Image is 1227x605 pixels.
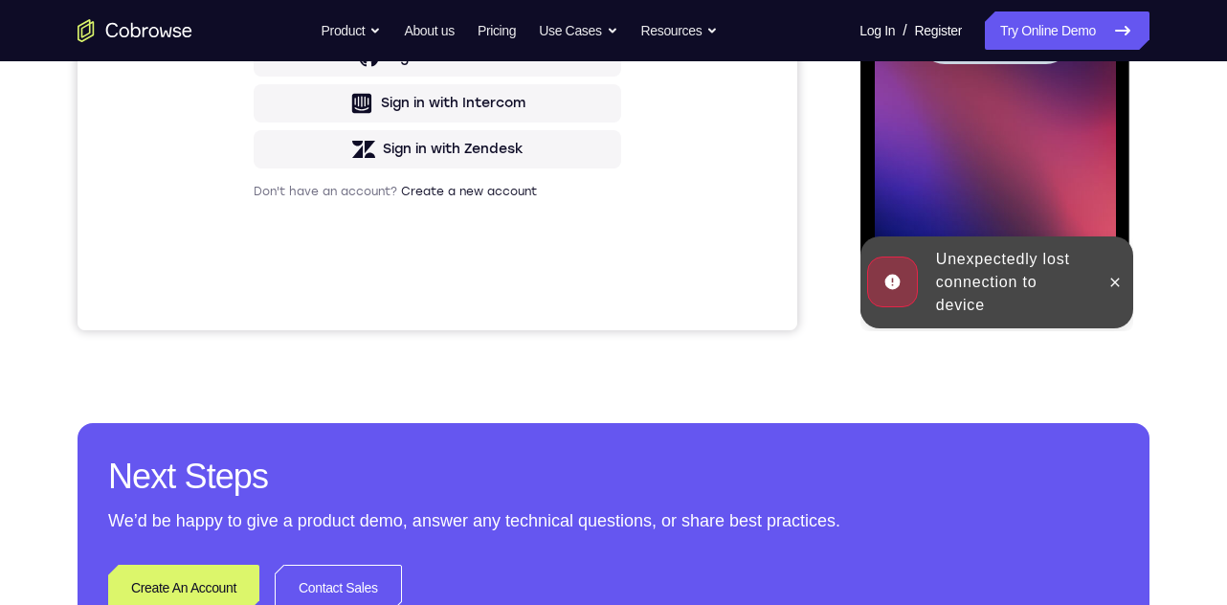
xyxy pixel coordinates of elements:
[176,219,544,258] button: Sign in
[176,349,544,388] button: Sign in with GitHub
[78,19,192,42] a: Go to the home page
[68,483,235,568] div: Unexpectedly lost connection to device
[303,405,448,424] div: Sign in with Intercom
[323,496,459,509] a: Create a new account
[176,303,544,342] button: Sign in with Google
[108,507,1119,534] p: We’d be happy to give a product demo, answer any technical questions, or share best practices.
[108,454,1119,500] h2: Next Steps
[478,11,516,50] a: Pricing
[86,273,184,292] span: Tap to Start
[305,451,446,470] div: Sign in with Zendesk
[985,11,1149,50] a: Try Online Demo
[311,359,440,378] div: Sign in with GitHub
[188,183,532,202] input: Enter your email
[59,257,211,307] button: Tap to Start
[176,441,544,480] button: Sign in with Zendesk
[539,11,617,50] button: Use Cases
[310,313,440,332] div: Sign in with Google
[641,11,719,50] button: Resources
[915,11,962,50] a: Register
[859,11,895,50] a: Log In
[350,274,370,289] p: or
[176,395,544,434] button: Sign in with Intercom
[322,11,382,50] button: Product
[176,495,544,510] p: Don't have an account?
[404,11,454,50] a: About us
[903,19,906,42] span: /
[176,131,544,158] h1: Sign in to your account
